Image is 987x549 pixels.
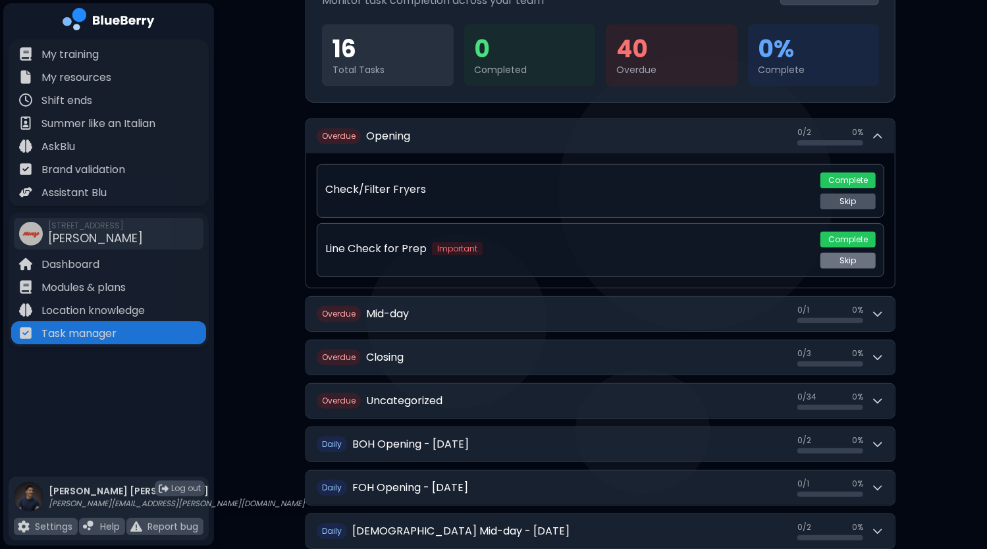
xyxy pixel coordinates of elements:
[35,521,72,533] p: Settings
[18,521,30,533] img: file icon
[352,480,468,496] h2: FOH Opening - [DATE]
[759,64,869,76] div: Complete
[852,348,863,359] span: 0 %
[19,140,32,153] img: file icon
[366,306,409,322] h2: Mid-day
[616,35,727,64] div: 40
[475,35,585,64] div: 0
[366,128,410,144] h2: Opening
[171,483,201,494] span: Log out
[797,435,811,446] span: 0 / 2
[317,480,347,496] span: Daily
[19,93,32,107] img: file icon
[333,35,443,64] div: 16
[616,64,727,76] div: Overdue
[48,221,143,231] span: [STREET_ADDRESS]
[100,521,120,533] p: Help
[366,393,442,409] h2: Uncategorized
[852,435,863,446] span: 0 %
[49,498,305,509] p: [PERSON_NAME][EMAIL_ADDRESS][PERSON_NAME][DOMAIN_NAME]
[325,241,427,257] p: Line Check for Prep
[317,523,347,539] span: Daily
[19,327,32,340] img: file icon
[797,348,811,359] span: 0 / 3
[325,182,426,197] p: Check/Filter Fryers
[19,47,32,61] img: file icon
[19,280,32,294] img: file icon
[306,514,895,548] button: Daily[DEMOGRAPHIC_DATA] Mid-day - [DATE]0/20%
[41,162,125,178] p: Brand validation
[19,70,32,84] img: file icon
[19,257,32,271] img: file icon
[19,186,32,199] img: file icon
[317,393,361,409] span: Overdue
[41,303,145,319] p: Location knowledge
[352,436,469,452] h2: BOH Opening - [DATE]
[41,257,99,273] p: Dashboard
[19,163,32,176] img: file icon
[759,35,869,64] div: 0 %
[797,305,809,315] span: 0 / 1
[797,127,811,138] span: 0 / 2
[852,522,863,533] span: 0 %
[317,436,347,452] span: Daily
[14,482,43,525] img: profile photo
[19,303,32,317] img: file icon
[475,64,585,76] div: Completed
[820,253,876,269] button: Skip
[852,392,863,402] span: 0 %
[83,521,95,533] img: file icon
[159,484,169,494] img: logout
[797,479,809,489] span: 0 / 1
[820,232,876,248] button: Complete
[797,522,811,533] span: 0 / 2
[41,139,75,155] p: AskBlu
[366,350,404,365] h2: Closing
[852,479,863,489] span: 0 %
[317,306,361,322] span: Overdue
[306,427,895,461] button: DailyBOH Opening - [DATE]0/20%
[306,340,895,375] button: OverdueClosing0/30%
[49,485,305,497] p: [PERSON_NAME] [PERSON_NAME]
[41,326,117,342] p: Task manager
[306,297,895,331] button: OverdueMid-day0/10%
[333,64,443,76] div: Total Tasks
[19,117,32,130] img: file icon
[41,93,92,109] p: Shift ends
[820,172,876,188] button: Complete
[41,47,99,63] p: My training
[852,127,863,138] span: 0 %
[41,116,155,132] p: Summer like an Italian
[48,230,143,246] span: [PERSON_NAME]
[852,305,863,315] span: 0 %
[820,194,876,209] button: Skip
[130,521,142,533] img: file icon
[306,384,895,418] button: OverdueUncategorized0/340%
[306,119,895,153] button: OverdueOpening0/20%
[41,185,107,201] p: Assistant Blu
[797,392,816,402] span: 0 / 34
[306,471,895,505] button: DailyFOH Opening - [DATE]0/10%
[147,521,198,533] p: Report bug
[41,280,126,296] p: Modules & plans
[317,350,361,365] span: Overdue
[317,128,361,144] span: Overdue
[63,8,155,35] img: company logo
[352,523,570,539] h2: [DEMOGRAPHIC_DATA] Mid-day - [DATE]
[432,242,483,255] span: Important
[19,222,43,246] img: company thumbnail
[41,70,111,86] p: My resources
